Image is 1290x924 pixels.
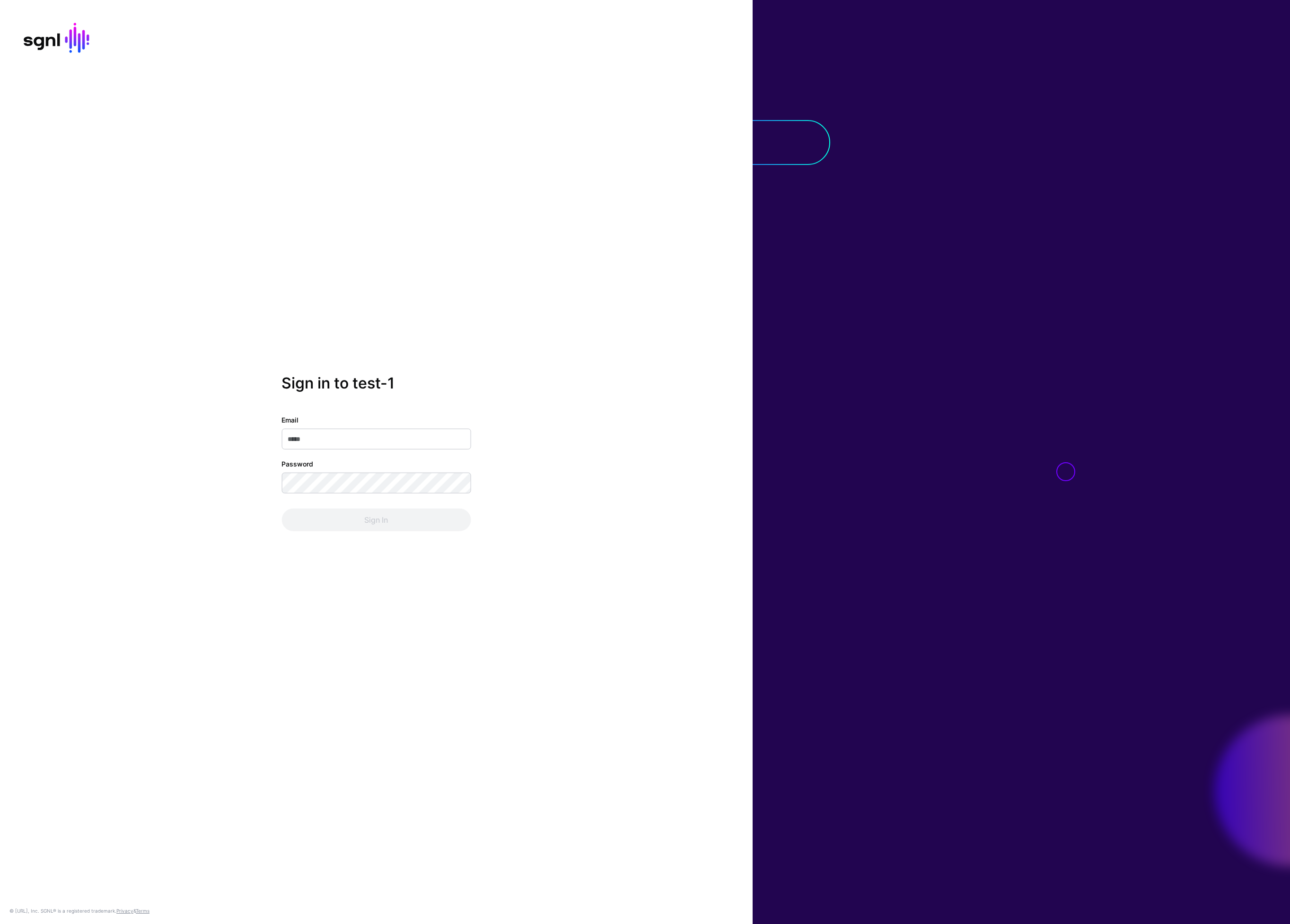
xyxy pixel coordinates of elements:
a: Terms [136,908,149,914]
h2: Sign in to test-1 [281,374,471,392]
label: Email [281,415,298,425]
div: © [URL], Inc. SGNL® is a registered trademark. & [9,907,149,915]
a: Privacy [116,908,133,914]
label: Password [281,459,313,469]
